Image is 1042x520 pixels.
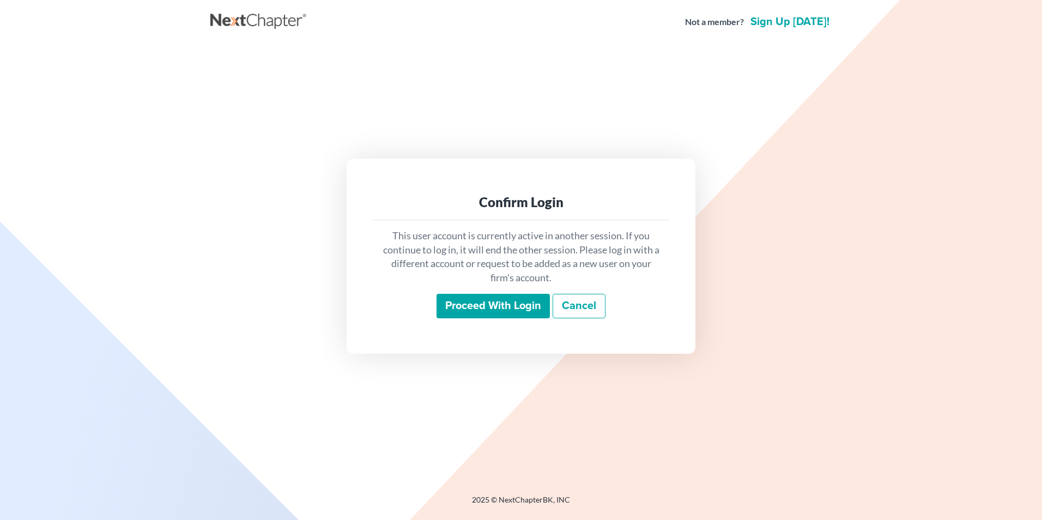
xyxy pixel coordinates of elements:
p: This user account is currently active in another session. If you continue to log in, it will end ... [381,229,661,285]
div: Confirm Login [381,194,661,211]
input: Proceed with login [437,294,550,319]
strong: Not a member? [685,16,744,28]
a: Sign up [DATE]! [748,16,832,27]
a: Cancel [553,294,605,319]
div: 2025 © NextChapterBK, INC [210,494,832,514]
